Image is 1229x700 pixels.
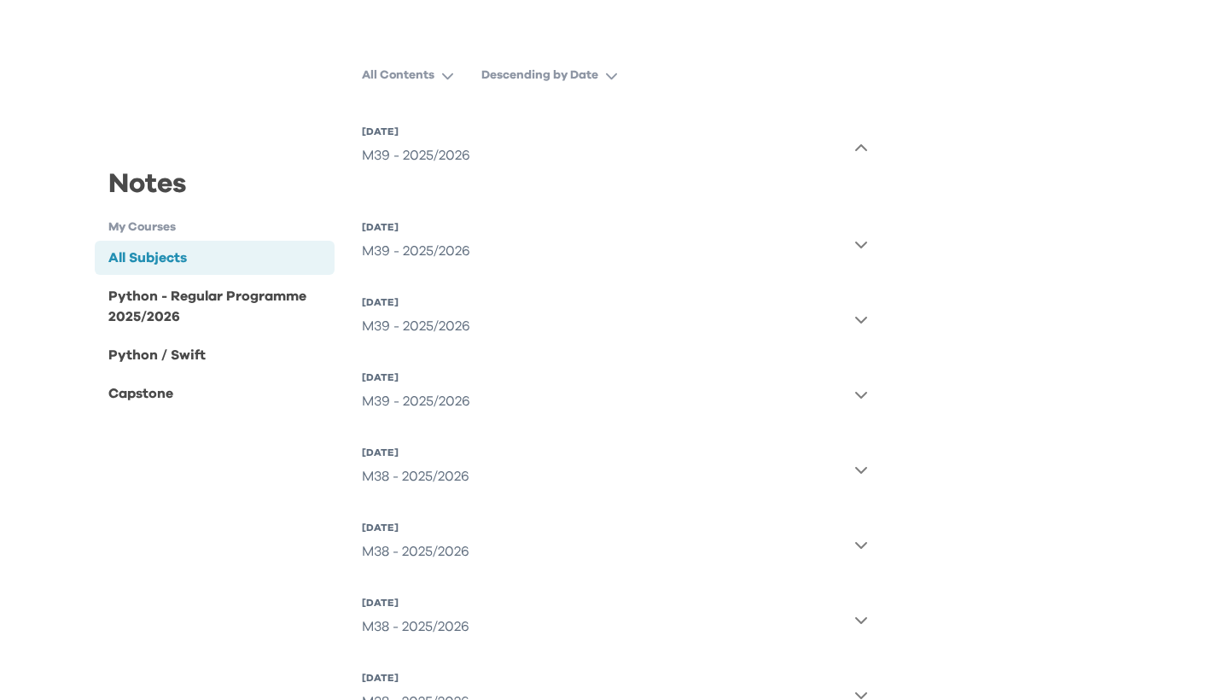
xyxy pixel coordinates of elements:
div: [DATE] [362,671,469,685]
div: Notes [95,164,335,219]
h1: My Courses [108,219,335,236]
div: M38 - 2025/2026 [362,610,469,644]
button: [DATE]M39 - 2025/2026 [362,289,868,350]
div: [DATE] [362,370,470,384]
div: [DATE] [362,521,469,534]
div: M39 - 2025/2026 [362,138,470,172]
div: Python / Swift [108,344,206,365]
div: [DATE] [362,295,470,309]
button: [DATE]M39 - 2025/2026 [362,118,868,179]
div: All Subjects [108,248,187,268]
button: All Contents [362,60,468,90]
button: [DATE]M38 - 2025/2026 [362,514,868,575]
div: M38 - 2025/2026 [362,459,469,493]
div: [DATE] [362,125,470,138]
button: [DATE]M38 - 2025/2026 [362,589,868,650]
div: M39 - 2025/2026 [362,384,470,418]
p: All Contents [362,67,434,84]
div: M38 - 2025/2026 [362,534,469,569]
div: M39 - 2025/2026 [362,309,470,343]
div: Capstone [108,382,173,403]
div: M39 - 2025/2026 [362,234,470,268]
button: [DATE]M39 - 2025/2026 [362,213,868,275]
div: [DATE] [362,596,469,610]
p: Descending by Date [481,67,598,84]
button: [DATE]M38 - 2025/2026 [362,439,868,500]
div: [DATE] [362,446,469,459]
div: Python - Regular Programme 2025/2026 [108,286,328,327]
div: [DATE] [362,220,470,234]
button: [DATE]M39 - 2025/2026 [362,364,868,425]
button: Descending by Date [481,60,632,90]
